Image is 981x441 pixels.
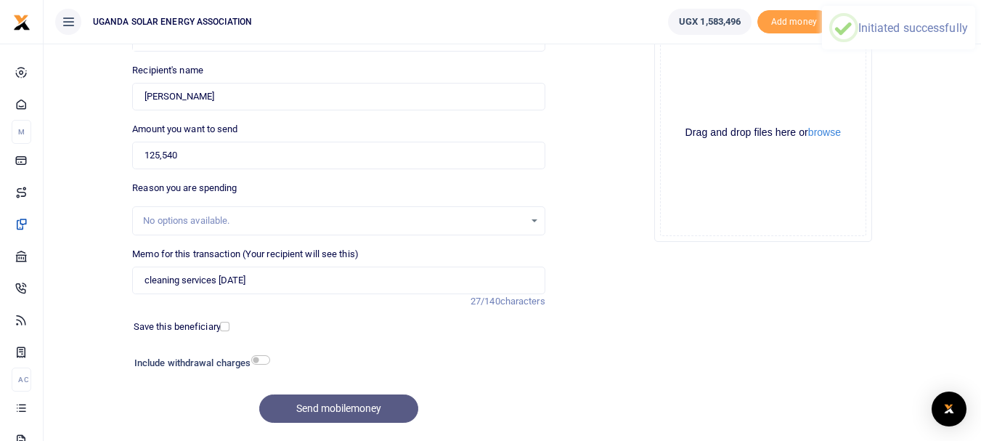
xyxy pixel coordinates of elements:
li: M [12,120,31,144]
a: logo-small logo-large logo-large [13,16,30,27]
input: MTN & Airtel numbers are validated [132,83,545,110]
div: No options available. [143,214,524,228]
div: File Uploader [654,24,872,242]
h6: Include withdrawal charges [134,357,264,369]
span: UGX 1,583,496 [679,15,741,29]
label: Memo for this transaction (Your recipient will see this) [132,247,359,262]
label: Amount you want to send [132,122,237,137]
div: Initiated successfully [858,21,968,35]
input: Enter extra information [132,267,545,294]
li: Ac [12,368,31,392]
label: Recipient's name [132,63,203,78]
span: UGANDA SOLAR ENERGY ASSOCIATION [87,15,258,28]
label: Save this beneficiary [134,320,221,334]
button: browse [808,127,841,137]
label: Reason you are spending [132,181,237,195]
a: UGX 1,583,496 [668,9,752,35]
img: logo-small [13,14,30,31]
div: Drag and drop files here or [661,126,866,139]
span: characters [500,296,545,307]
li: Wallet ballance [662,9,757,35]
button: Close [597,425,612,440]
li: Toup your wallet [757,10,830,34]
input: UGX [132,142,545,169]
span: 27/140 [471,296,500,307]
a: Add money [757,15,830,26]
div: Open Intercom Messenger [932,392,966,426]
span: Add money [757,10,830,34]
